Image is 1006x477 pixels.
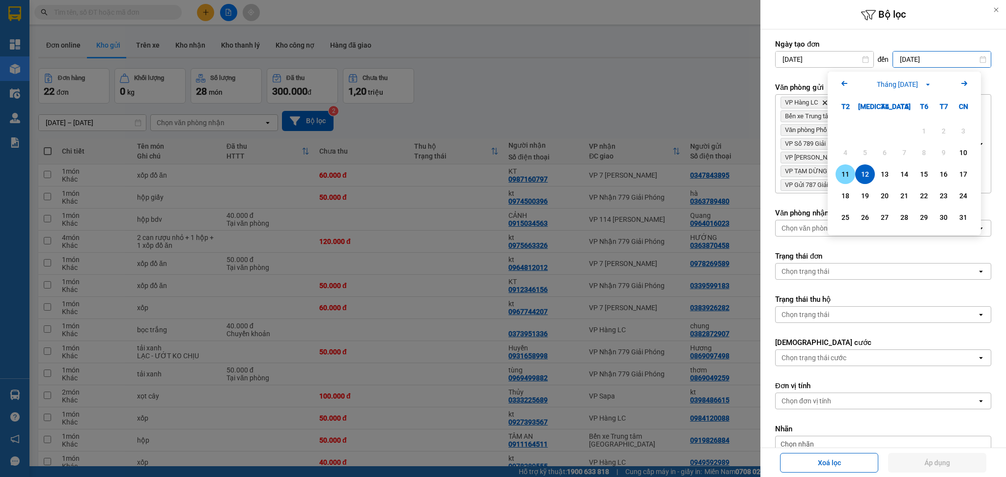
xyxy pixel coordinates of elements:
div: T4 [875,97,894,116]
div: CN [953,97,973,116]
svg: Arrow Left [838,78,850,89]
div: Not available. Thứ Hai, tháng 08 4 2025. [836,143,855,162]
div: 18 [838,190,852,202]
input: Select a date. [776,52,873,67]
span: VP Hàng LC [785,99,818,106]
span: VP Số 789 Giải Phóng, close by backspace [781,138,859,150]
div: 25 [838,212,852,223]
div: Chọn văn phòng [782,223,832,233]
div: Choose Thứ Bảy, tháng 08 16 2025. It's available. [934,164,953,184]
div: 9 [937,147,950,159]
div: Not available. Thứ Năm, tháng 08 7 2025. [894,143,914,162]
div: 8 [917,147,931,159]
svg: open [977,397,985,405]
div: 29 [917,212,931,223]
div: 1 [917,125,931,137]
div: 21 [897,190,911,202]
span: Chọn nhãn [781,439,814,449]
span: VP Gia Lâm, close by backspace [781,152,856,163]
span: VP Gia Lâm [785,154,841,161]
div: Not available. Thứ Ba, tháng 08 5 2025. [855,143,875,162]
div: Choose Thứ Bảy, tháng 08 30 2025. It's available. [934,208,953,227]
span: VP Gửi 787 Giải Phóng, close by backspace [781,179,862,191]
button: Áp dụng [888,453,986,473]
div: Choose Thứ Bảy, tháng 08 23 2025. It's available. [934,186,953,206]
label: Văn phòng nhận [775,208,991,218]
div: Choose Thứ Sáu, tháng 08 29 2025. It's available. [914,208,934,227]
div: 13 [878,168,892,180]
div: Choose Thứ Năm, tháng 08 14 2025. It's available. [894,164,914,184]
div: Choose Thứ Hai, tháng 08 25 2025. It's available. [836,208,855,227]
div: 28 [897,212,911,223]
span: VP Gửi 787 Giải Phóng [785,181,847,189]
button: Xoá lọc [780,453,878,473]
div: 16 [937,168,950,180]
div: Choose Thứ Sáu, tháng 08 15 2025. It's available. [914,164,934,184]
div: 19 [858,190,872,202]
label: Trạng thái thu hộ [775,294,991,304]
div: Choose Thứ Hai, tháng 08 11 2025. It's available. [836,164,855,184]
svg: Arrow Right [958,78,970,89]
span: VP TẠM DỪNG HĐ [785,167,838,175]
div: 15 [917,168,931,180]
svg: open [977,311,985,318]
svg: open [977,267,985,275]
div: 26 [858,212,872,223]
div: 31 [956,212,970,223]
div: 23 [937,190,950,202]
div: Choose Chủ Nhật, tháng 08 31 2025. It's available. [953,208,973,227]
div: Choose Thứ Tư, tháng 08 13 2025. It's available. [875,164,894,184]
svg: open [977,224,985,232]
div: T5 [894,97,914,116]
button: Next month. [958,78,970,91]
div: Not available. Chủ Nhật, tháng 08 3 2025. [953,121,973,141]
div: Not available. Thứ Tư, tháng 08 6 2025. [875,143,894,162]
div: Choose Chủ Nhật, tháng 08 17 2025. It's available. [953,164,973,184]
svg: open [977,140,985,148]
span: Bến xe Trung tâm Lào Cai [785,112,848,120]
svg: Delete [822,100,828,106]
label: [DEMOGRAPHIC_DATA] cước [775,338,991,347]
div: Not available. Thứ Sáu, tháng 08 8 2025. [914,143,934,162]
h6: Bộ lọc [760,7,1006,23]
button: Tháng [DATE] [874,79,935,90]
div: Choose Thứ Hai, tháng 08 18 2025. It's available. [836,186,855,206]
div: Chọn trạng thái cước [782,353,846,363]
span: Văn phòng Phố Lu [785,126,835,134]
div: 12 [858,168,872,180]
div: Choose Thứ Năm, tháng 08 28 2025. It's available. [894,208,914,227]
span: đến [878,54,889,64]
div: 24 [956,190,970,202]
label: Nhãn [775,424,991,434]
div: Choose Thứ Ba, tháng 08 19 2025. It's available. [855,186,875,206]
div: Choose Thứ Sáu, tháng 08 22 2025. It's available. [914,186,934,206]
div: 27 [878,212,892,223]
div: 3 [956,125,970,137]
div: T2 [836,97,855,116]
div: Choose Thứ Năm, tháng 08 21 2025. It's available. [894,186,914,206]
div: 2 [937,125,950,137]
span: VP Hàng LC, close by backspace [781,97,832,108]
svg: open [977,354,985,362]
div: 22 [917,190,931,202]
div: Calendar. [828,72,981,235]
div: 20 [878,190,892,202]
div: 7 [897,147,911,159]
div: Choose Thứ Ba, tháng 08 26 2025. It's available. [855,208,875,227]
button: Previous month. [838,78,850,91]
div: 6 [878,147,892,159]
div: T6 [914,97,934,116]
div: 5 [858,147,872,159]
div: Choose Chủ Nhật, tháng 08 24 2025. It's available. [953,186,973,206]
span: VP Số 789 Giải Phóng [785,140,845,148]
div: Not available. Thứ Bảy, tháng 08 2 2025. [934,121,953,141]
div: Chọn đơn vị tính [782,396,831,406]
div: 30 [937,212,950,223]
div: 11 [838,168,852,180]
span: Bến xe Trung tâm Lào Cai, close by backspace [781,110,862,122]
div: Selected. Thứ Ba, tháng 08 12 2025. It's available. [855,164,875,184]
label: Trạng thái đơn [775,251,991,261]
div: Choose Thứ Tư, tháng 08 27 2025. It's available. [875,208,894,227]
div: Not available. Thứ Bảy, tháng 08 9 2025. [934,143,953,162]
div: Chọn trạng thái [782,310,829,319]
